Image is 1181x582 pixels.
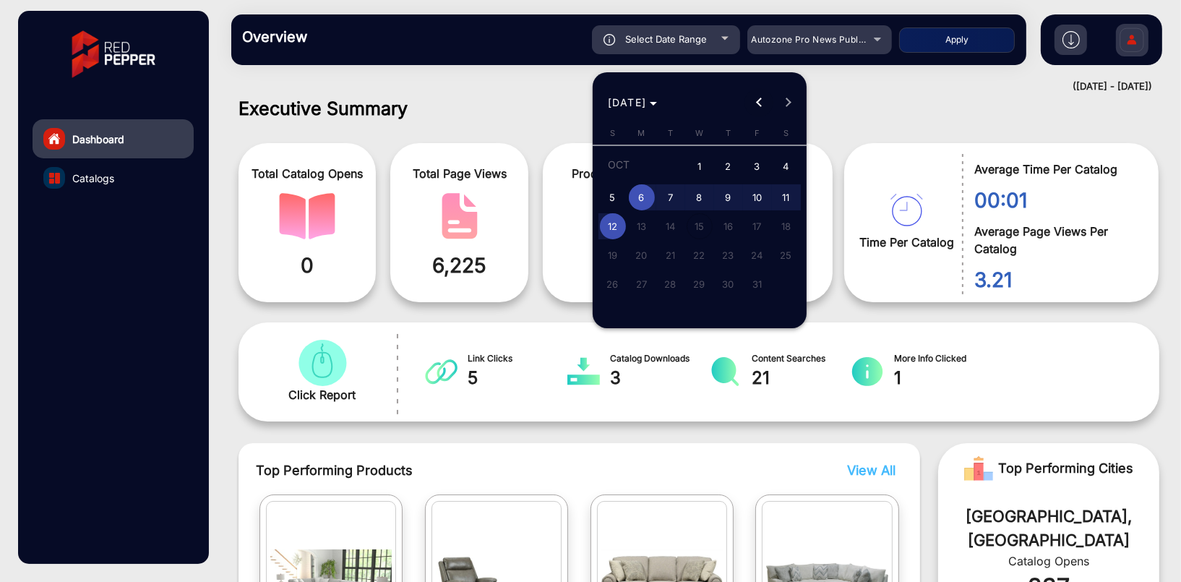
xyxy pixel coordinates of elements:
[658,213,684,239] span: 14
[687,271,713,297] span: 29
[598,150,685,183] td: OCT
[687,242,713,268] span: 22
[685,212,714,241] button: October 15, 2025
[744,88,773,117] button: Previous month
[743,183,772,212] button: October 10, 2025
[743,150,772,183] button: October 3, 2025
[726,128,731,138] span: T
[744,184,770,210] span: 10
[772,212,801,241] button: October 18, 2025
[627,212,656,241] button: October 13, 2025
[744,153,770,182] span: 3
[629,271,655,297] span: 27
[687,184,713,210] span: 8
[627,183,656,212] button: October 6, 2025
[714,241,743,270] button: October 23, 2025
[714,270,743,299] button: October 30, 2025
[685,241,714,270] button: October 22, 2025
[744,213,770,239] span: 17
[627,241,656,270] button: October 20, 2025
[716,184,742,210] span: 9
[772,150,801,183] button: October 4, 2025
[773,242,799,268] span: 25
[598,241,627,270] button: October 19, 2025
[656,270,685,299] button: October 28, 2025
[744,242,770,268] span: 24
[685,183,714,212] button: October 8, 2025
[687,153,713,182] span: 1
[685,150,714,183] button: October 1, 2025
[656,212,685,241] button: October 14, 2025
[629,184,655,210] span: 6
[773,153,799,182] span: 4
[695,128,703,138] span: W
[716,271,742,297] span: 30
[602,90,663,116] button: Choose month and year
[685,270,714,299] button: October 29, 2025
[744,271,770,297] span: 31
[755,128,760,138] span: F
[598,270,627,299] button: October 26, 2025
[658,271,684,297] span: 28
[610,128,615,138] span: S
[773,184,799,210] span: 11
[772,183,801,212] button: October 11, 2025
[627,270,656,299] button: October 27, 2025
[600,184,626,210] span: 5
[608,96,647,108] span: [DATE]
[716,213,742,239] span: 16
[600,213,626,239] span: 12
[714,183,743,212] button: October 9, 2025
[598,212,627,241] button: October 12, 2025
[687,213,713,239] span: 15
[656,241,685,270] button: October 21, 2025
[783,128,789,138] span: S
[638,128,645,138] span: M
[629,213,655,239] span: 13
[600,271,626,297] span: 26
[714,150,743,183] button: October 2, 2025
[773,213,799,239] span: 18
[772,241,801,270] button: October 25, 2025
[668,128,673,138] span: T
[629,242,655,268] span: 20
[658,242,684,268] span: 21
[656,183,685,212] button: October 7, 2025
[716,242,742,268] span: 23
[600,242,626,268] span: 19
[743,270,772,299] button: October 31, 2025
[658,184,684,210] span: 7
[716,153,742,182] span: 2
[714,212,743,241] button: October 16, 2025
[743,212,772,241] button: October 17, 2025
[743,241,772,270] button: October 24, 2025
[598,183,627,212] button: October 5, 2025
